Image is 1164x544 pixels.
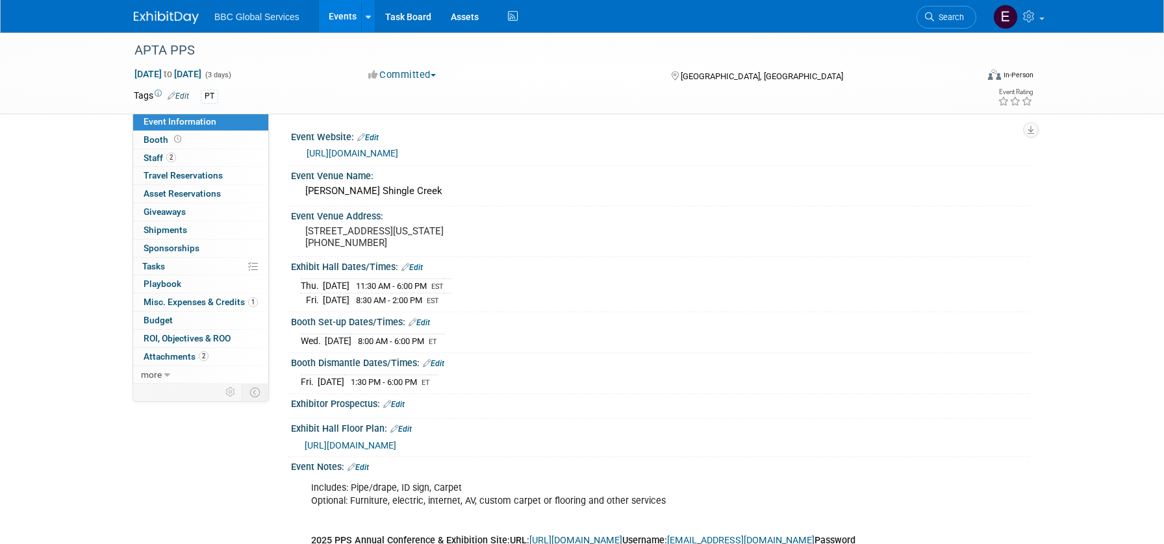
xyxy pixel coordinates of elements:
div: PT [201,90,218,103]
div: Exhibit Hall Floor Plan: [291,419,1030,436]
div: Exhibit Hall Dates/Times: [291,257,1030,274]
td: [DATE] [323,293,349,307]
a: Edit [168,92,189,101]
div: Booth Dismantle Dates/Times: [291,353,1030,370]
a: ROI, Objectives & ROO [133,330,268,347]
a: Booth [133,131,268,149]
div: Booth Set-up Dates/Times: [291,312,1030,329]
td: Toggle Event Tabs [242,384,269,401]
span: 11:30 AM - 6:00 PM [356,281,427,291]
span: Budget [144,315,173,325]
span: more [141,369,162,380]
span: 8:30 AM - 2:00 PM [356,295,422,305]
span: BBC Global Services [214,12,299,22]
span: Staff [144,153,176,163]
a: Shipments [133,221,268,239]
button: Committed [364,68,441,82]
a: more [133,366,268,384]
td: [DATE] [323,279,349,293]
a: Asset Reservations [133,185,268,203]
a: Tasks [133,258,268,275]
div: Event Rating [998,89,1033,95]
a: Edit [390,425,412,434]
a: [URL][DOMAIN_NAME] [305,440,396,451]
span: EST [427,297,439,305]
a: Edit [383,400,405,409]
span: EST [431,282,444,291]
span: 2 [166,153,176,162]
a: Misc. Expenses & Credits1 [133,293,268,311]
td: Fri. [301,375,318,389]
td: Tags [134,89,189,104]
span: Booth [144,134,184,145]
a: Giveaways [133,203,268,221]
td: Fri. [301,293,323,307]
a: Playbook [133,275,268,293]
span: Misc. Expenses & Credits [144,297,258,307]
span: [DATE] [DATE] [134,68,202,80]
span: Giveaways [144,206,186,217]
span: ET [429,338,437,346]
span: Tasks [142,261,165,271]
span: [GEOGRAPHIC_DATA], [GEOGRAPHIC_DATA] [681,71,843,81]
img: ExhibitDay [134,11,199,24]
span: Shipments [144,225,187,235]
td: [DATE] [318,375,344,389]
td: [DATE] [325,334,351,348]
div: Event Notes: [291,457,1030,474]
img: Format-Inperson.png [988,69,1001,80]
span: (3 days) [204,71,231,79]
span: Sponsorships [144,243,199,253]
div: Event Venue Name: [291,166,1030,182]
a: Sponsorships [133,240,268,257]
span: ROI, Objectives & ROO [144,333,231,343]
td: Personalize Event Tab Strip [220,384,242,401]
a: Staff2 [133,149,268,167]
span: Attachments [144,351,209,362]
a: Travel Reservations [133,167,268,184]
a: Attachments2 [133,348,268,365]
span: Event Information [144,116,216,127]
a: Event Information [133,113,268,130]
span: 2 [199,351,209,361]
div: Event Website: [291,127,1030,144]
span: to [162,69,174,79]
a: Edit [357,133,379,142]
div: Event Venue Address: [291,206,1030,223]
a: Budget [133,312,268,329]
div: APTA PPS [130,39,957,62]
td: Thu. [301,279,323,293]
span: 8:00 AM - 6:00 PM [358,336,424,346]
span: Search [934,12,964,22]
span: ET [422,378,430,387]
div: [PERSON_NAME] Shingle Creek [301,181,1020,201]
span: Booth not reserved yet [171,134,184,144]
span: Asset Reservations [144,188,221,199]
div: In-Person [1003,70,1033,80]
a: Edit [423,359,444,368]
span: 1:30 PM - 6:00 PM [351,377,417,387]
div: Event Format [900,68,1033,87]
a: Edit [409,318,430,327]
img: Ethan Denkensohn [993,5,1018,29]
a: Search [917,6,976,29]
span: 1 [248,297,258,307]
td: Wed. [301,334,325,348]
a: Edit [401,263,423,272]
a: Edit [348,463,369,472]
pre: [STREET_ADDRESS][US_STATE] [PHONE_NUMBER] [305,225,585,249]
a: [URL][DOMAIN_NAME] [307,148,398,158]
div: Exhibitor Prospectus: [291,394,1030,411]
span: Travel Reservations [144,170,223,180]
span: Playbook [144,278,181,289]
